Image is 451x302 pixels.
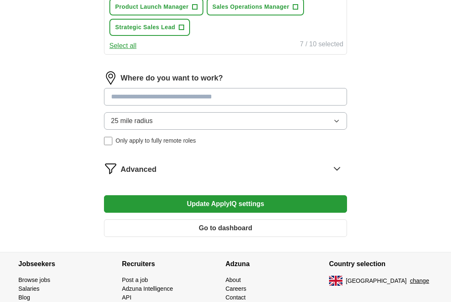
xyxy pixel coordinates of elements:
[300,39,343,51] div: 7 / 10 selected
[122,285,173,292] a: Adzuna Intelligence
[111,116,153,126] span: 25 mile radius
[115,23,175,32] span: Strategic Sales Lead
[329,276,342,286] img: UK flag
[121,73,223,84] label: Where do you want to work?
[104,137,112,145] input: Only apply to fully remote roles
[410,277,429,285] button: change
[18,294,30,301] a: Blog
[122,294,132,301] a: API
[104,71,117,85] img: location.png
[225,277,241,283] a: About
[18,277,50,283] a: Browse jobs
[122,277,148,283] a: Post a job
[104,195,347,213] button: Update ApplyIQ settings
[225,285,246,292] a: Careers
[104,112,347,130] button: 25 mile radius
[18,285,40,292] a: Salaries
[346,277,407,285] span: [GEOGRAPHIC_DATA]
[225,294,246,301] a: Contact
[116,136,196,145] span: Only apply to fully remote roles
[109,41,137,51] button: Select all
[115,3,189,11] span: Product Launch Manager
[104,219,347,237] button: Go to dashboard
[109,19,190,36] button: Strategic Sales Lead
[329,252,433,276] h4: Country selection
[213,3,289,11] span: Sales Operations Manager
[121,164,157,175] span: Advanced
[104,162,117,175] img: filter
